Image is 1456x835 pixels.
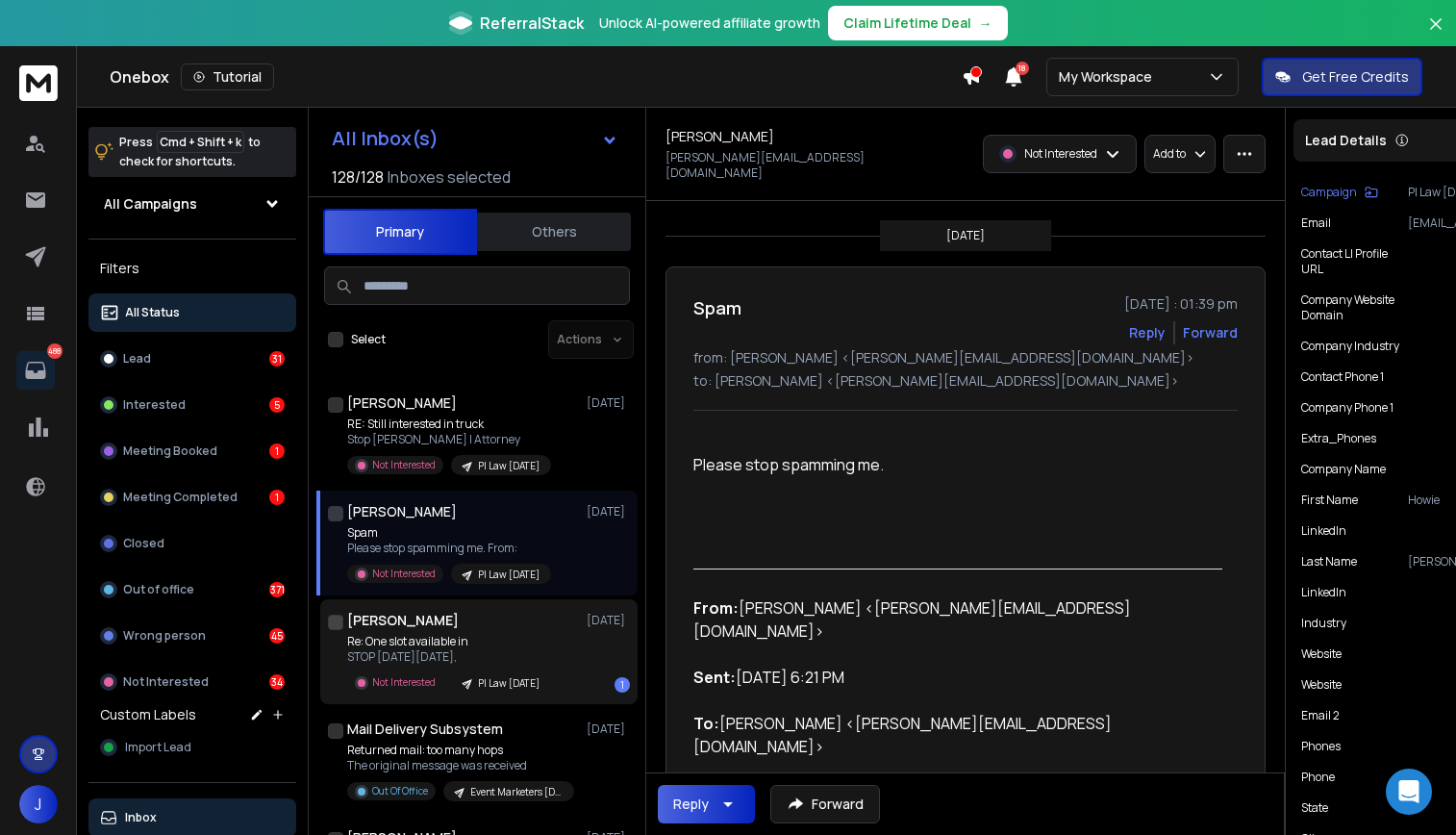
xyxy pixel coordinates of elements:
p: Event Marketers [DATE] [470,785,563,799]
div: 371 [269,582,285,597]
button: Claim Lifetime Deal→ [828,6,1008,40]
span: → [979,13,992,33]
h1: [PERSON_NAME] [347,502,457,521]
p: Not Interested [1024,146,1097,162]
p: linkedIn [1301,523,1346,539]
div: 5 [269,397,285,413]
p: The original message was received [347,758,574,773]
b: Sent: [693,667,736,688]
p: Add to [1153,146,1186,162]
div: 1 [615,677,630,693]
p: Industry [1301,616,1346,631]
p: Get Free Credits [1302,67,1409,87]
p: Last Name [1301,554,1357,569]
p: [PERSON_NAME] <[PERSON_NAME][EMAIL_ADDRESS][DOMAIN_NAME]> [DATE] 6:21 PM [PERSON_NAME] <[PERSON_N... [693,596,1222,804]
p: website [1301,646,1342,662]
p: [DATE] [587,613,630,628]
button: All Inbox(s) [316,119,634,158]
p: Please stop spamming me. From: [347,541,551,556]
div: 31 [269,351,285,367]
p: Unlock AI-powered affiliate growth [599,13,820,33]
p: First Name [1301,493,1358,508]
h3: Filters [88,255,296,282]
p: PI Law [DATE] [478,676,540,691]
div: Open Intercom Messenger [1386,769,1432,815]
p: [PERSON_NAME][EMAIL_ADDRESS][DOMAIN_NAME] [665,150,960,181]
div: 1 [269,490,285,505]
h1: Spam [693,294,741,321]
p: State [1301,800,1328,816]
p: Closed [123,536,164,551]
button: Lead31 [88,340,296,378]
div: 45 [269,628,285,644]
b: To: [693,713,719,734]
p: All Status [125,305,180,320]
button: Campaign [1301,185,1378,200]
h1: All Campaigns [104,194,197,214]
p: Wrong person [123,628,206,644]
p: Company Industry [1301,339,1399,354]
p: Contact Phone 1 [1301,369,1384,385]
p: Please stop spamming me. [693,453,1222,476]
p: LinkedIn [1301,585,1346,600]
p: Not Interested [123,674,209,690]
p: [DATE] [587,504,630,519]
p: Company Website Domain [1301,292,1421,323]
p: Lead [123,351,151,367]
button: Meeting Completed1 [88,478,296,517]
button: Reply [658,785,755,823]
p: Email [1301,215,1331,231]
p: [DATE] [587,395,630,411]
p: Out of office [123,582,194,597]
div: Reply [673,795,709,814]
p: Out Of Office [372,784,428,798]
p: [DATE] [587,721,630,737]
p: Contact LI Profile URL [1301,246,1410,277]
button: All Campaigns [88,185,296,223]
button: Closed [88,524,296,563]
span: 128 / 128 [332,165,384,189]
h3: Custom Labels [100,705,196,724]
button: Tutorial [181,63,274,90]
p: 488 [47,343,63,359]
h1: All Inbox(s) [332,129,439,148]
p: Returned mail: too many hops [347,743,574,758]
p: Company Phone 1 [1301,400,1393,416]
p: Meeting Booked [123,443,217,459]
p: Email 2 [1301,708,1340,723]
p: Stop [PERSON_NAME] | Attorney [347,432,551,447]
button: J [19,785,58,823]
h1: [PERSON_NAME] [347,393,457,413]
button: Interested5 [88,386,296,424]
p: Inbox [125,810,157,825]
p: PI Law [DATE] [478,568,540,582]
p: Phone [1301,770,1335,785]
p: Not Interested [372,675,436,690]
p: Press to check for shortcuts. [119,133,261,171]
p: Interested [123,397,186,413]
button: Wrong person45 [88,617,296,655]
p: Campaign [1301,185,1357,200]
button: All Status [88,293,296,332]
div: Forward [1183,323,1238,342]
h1: [PERSON_NAME] [347,611,459,630]
p: Phones [1301,739,1341,754]
p: Website [1301,677,1342,693]
button: Out of office371 [88,570,296,609]
span: Cmd + Shift + k [157,131,244,153]
p: RE: Still interested in truck [347,417,551,432]
button: Primary [323,209,477,255]
p: to: [PERSON_NAME] <[PERSON_NAME][EMAIL_ADDRESS][DOMAIN_NAME]> [693,371,1238,391]
p: Not Interested [372,567,436,581]
p: Lead Details [1305,131,1387,150]
p: Re: One slot available in [347,634,551,649]
a: 488 [16,351,55,390]
p: STOP [DATE][DATE], [347,649,551,665]
p: [DATE] [946,228,985,243]
span: ReferralStack [480,12,584,35]
p: [DATE] : 01:39 pm [1124,294,1238,314]
p: Not Interested [372,458,436,472]
p: PI Law [DATE] [478,459,540,473]
p: Extra_Phones [1301,431,1376,446]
